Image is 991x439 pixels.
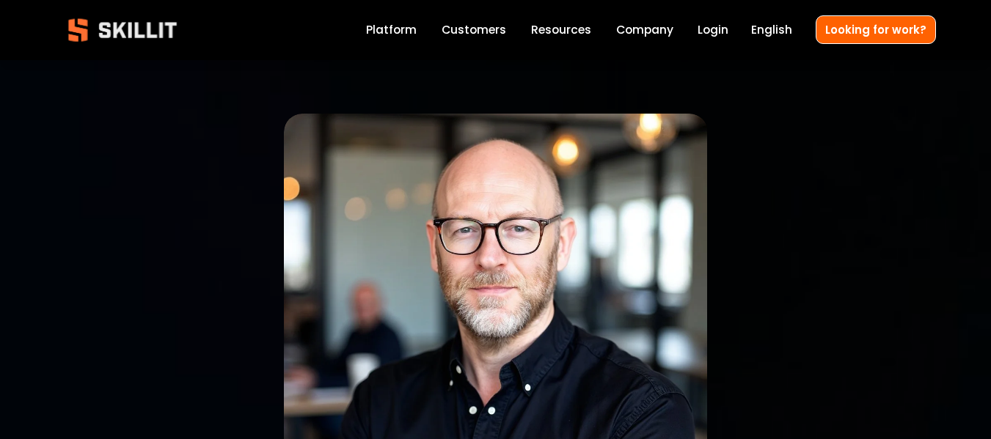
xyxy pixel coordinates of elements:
span: English [751,21,792,38]
a: Login [698,21,728,40]
a: Company [616,21,673,40]
span: Resources [531,21,591,38]
img: Skillit [56,8,189,52]
a: Looking for work? [816,15,936,44]
a: folder dropdown [531,21,591,40]
a: Platform [366,21,417,40]
a: Customers [442,21,506,40]
div: language picker [751,21,792,40]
